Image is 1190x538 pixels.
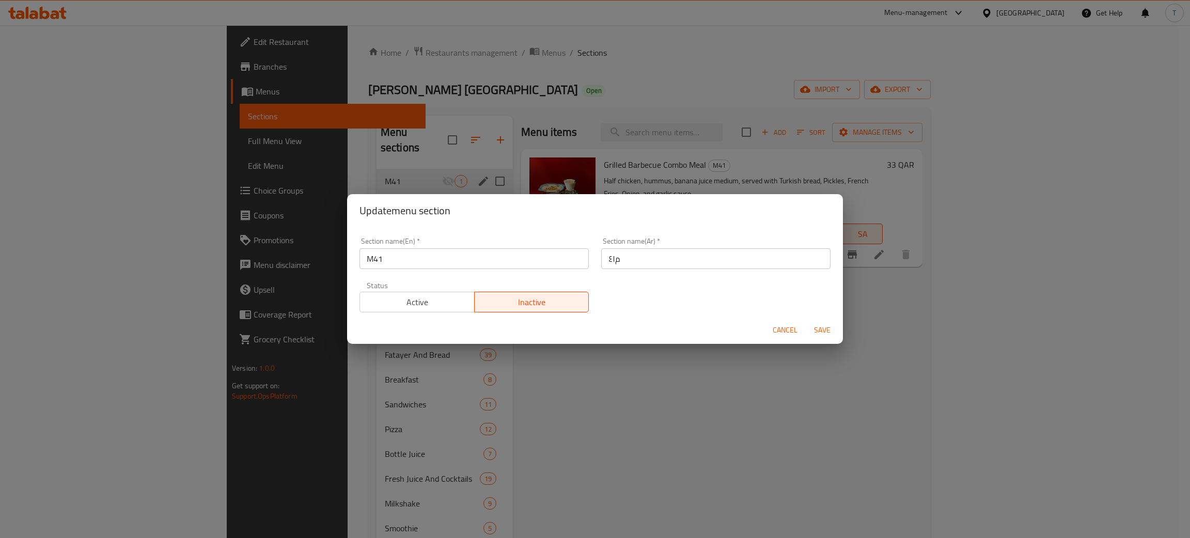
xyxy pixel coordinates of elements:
[773,324,797,337] span: Cancel
[359,248,589,269] input: Please enter section name(en)
[359,202,831,219] h2: Update menu section
[806,321,839,340] button: Save
[479,295,585,310] span: Inactive
[364,295,471,310] span: Active
[359,292,475,312] button: Active
[769,321,802,340] button: Cancel
[601,248,831,269] input: Please enter section name(ar)
[474,292,589,312] button: Inactive
[810,324,835,337] span: Save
